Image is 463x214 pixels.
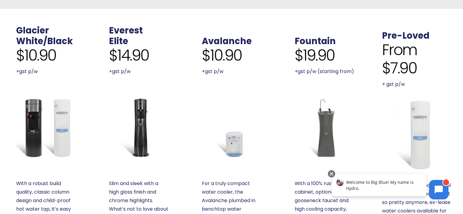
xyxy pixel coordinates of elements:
[202,67,261,76] p: +gst p/w
[202,35,252,47] a: Avalanche
[109,35,128,47] a: Elite
[109,46,149,65] span: $14.90
[109,98,169,157] a: Everest Elite
[16,46,56,65] span: $10.90
[295,67,354,76] p: +gst p/w (starting from)
[16,24,49,37] a: Glacier
[202,24,204,37] span: .
[109,24,143,37] a: Everest
[16,35,73,47] a: White/Black
[16,67,76,76] p: +gst p/w
[295,46,335,65] span: $19.90
[382,100,453,170] a: Refurbished
[295,98,354,157] a: Fountain
[382,41,453,77] span: From $7.90
[295,24,297,37] span: .
[16,98,76,157] a: Glacier White or Black
[382,19,384,31] span: .
[325,169,454,205] iframe: Chatbot
[202,46,242,65] span: $10.90
[202,98,261,157] a: Avalanche
[382,80,453,89] p: + gst p/w
[382,30,430,42] a: Pre-Loved
[109,67,169,76] p: +gst p/w
[295,35,336,47] a: Fountain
